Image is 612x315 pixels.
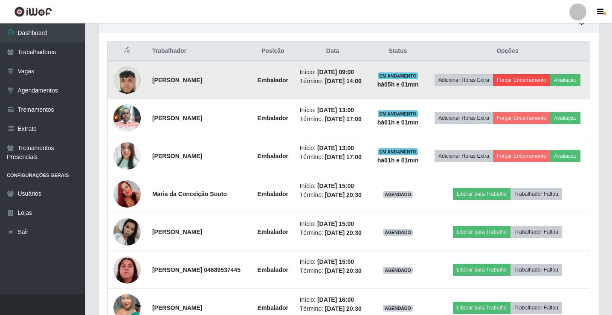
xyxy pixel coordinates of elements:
strong: Embalador [258,153,288,159]
strong: Embalador [258,228,288,235]
li: Início: [300,68,366,77]
strong: [PERSON_NAME] [152,77,202,84]
button: Liberar para Trabalho [453,188,510,200]
button: Trabalhador Faltou [510,302,562,314]
time: [DATE] 20:30 [325,267,362,274]
li: Término: [300,153,366,162]
span: EM ANDAMENTO [378,148,418,155]
img: 1730308333367.jpeg [113,214,141,250]
th: Posição [251,41,295,61]
time: [DATE] 20:30 [325,305,362,312]
strong: Embalador [258,115,288,121]
span: AGENDADO [383,267,413,274]
time: [DATE] 20:30 [325,191,362,198]
li: Término: [300,228,366,237]
time: [DATE] 15:00 [317,182,354,189]
button: Avaliação [550,74,580,86]
time: [DATE] 15:00 [317,258,354,265]
button: Forçar Encerramento [493,112,550,124]
time: [DATE] 09:00 [317,69,354,75]
li: Início: [300,144,366,153]
img: CoreUI Logo [14,6,52,17]
th: Status [371,41,425,61]
button: Forçar Encerramento [493,74,550,86]
time: [DATE] 17:00 [325,153,362,160]
img: 1731039194690.jpeg [113,62,141,98]
th: Data [295,41,371,61]
strong: [PERSON_NAME] [152,153,202,159]
li: Término: [300,191,366,199]
img: 1750360677294.jpeg [113,256,141,283]
strong: há 01 h e 01 min [377,157,419,164]
span: AGENDADO [383,191,413,198]
strong: [PERSON_NAME] [152,115,202,121]
button: Adicionar Horas Extra [435,112,493,124]
img: 1746815738665.jpeg [113,170,141,218]
button: Adicionar Horas Extra [435,74,493,86]
strong: Embalador [258,191,288,197]
button: Liberar para Trabalho [453,302,510,314]
th: Opções [425,41,590,61]
strong: há 05 h e 01 min [377,81,419,88]
li: Início: [300,295,366,304]
strong: Embalador [258,304,288,311]
strong: Embalador [258,266,288,273]
span: AGENDADO [383,229,413,236]
th: Trabalhador [147,41,251,61]
button: Liberar para Trabalho [453,226,510,238]
time: [DATE] 15:00 [317,220,354,227]
li: Início: [300,182,366,191]
li: Início: [300,220,366,228]
button: Trabalhador Faltou [510,264,562,276]
strong: [PERSON_NAME] [152,304,202,311]
button: Adicionar Horas Extra [435,150,493,162]
li: Início: [300,257,366,266]
time: [DATE] 14:00 [325,78,362,84]
strong: [PERSON_NAME] [152,228,202,235]
time: [DATE] 17:00 [325,116,362,122]
strong: [PERSON_NAME] 04689537445 [152,266,241,273]
li: Término: [300,304,366,313]
strong: há 01 h e 01 min [377,119,419,126]
time: [DATE] 16:00 [317,296,354,303]
time: [DATE] 13:00 [317,107,354,113]
button: Trabalhador Faltou [510,188,562,200]
button: Liberar para Trabalho [453,264,510,276]
button: Forçar Encerramento [493,150,550,162]
span: EM ANDAMENTO [378,110,418,117]
button: Trabalhador Faltou [510,226,562,238]
li: Início: [300,106,366,115]
li: Término: [300,266,366,275]
button: Avaliação [550,112,580,124]
strong: Maria da Conceição Souto [152,191,227,197]
img: 1748729241814.jpeg [113,140,141,172]
button: Avaliação [550,150,580,162]
img: 1683555904965.jpeg [113,100,141,136]
li: Término: [300,115,366,124]
li: Término: [300,77,366,86]
time: [DATE] 13:00 [317,144,354,151]
strong: Embalador [258,77,288,84]
time: [DATE] 20:30 [325,229,362,236]
span: AGENDADO [383,305,413,312]
span: EM ANDAMENTO [378,72,418,79]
